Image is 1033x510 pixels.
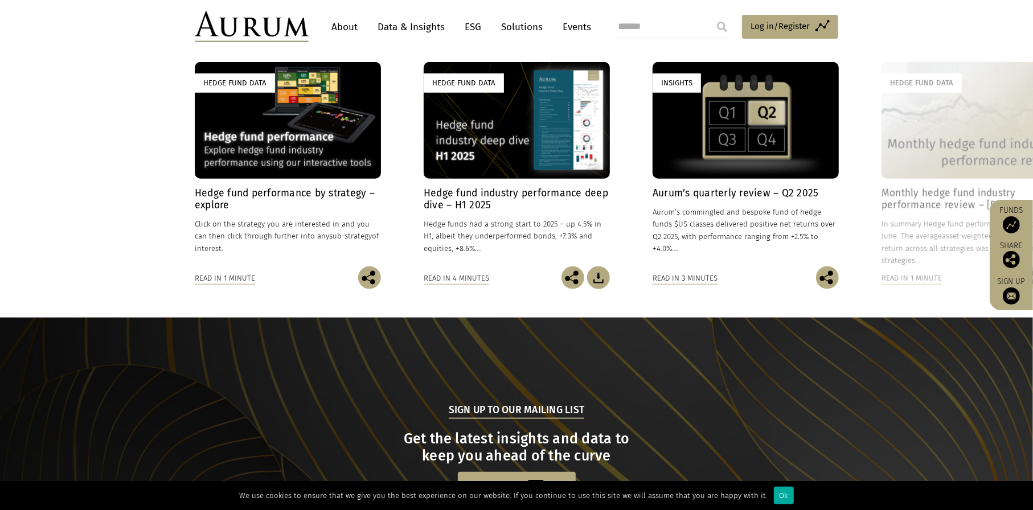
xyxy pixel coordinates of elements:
span: sub-strategy [329,232,372,240]
div: Read in 1 minute [882,272,942,285]
h4: Aurum’s quarterly review – Q2 2025 [653,187,839,199]
h4: Hedge fund industry performance deep dive – H1 2025 [424,187,610,211]
div: Hedge Fund Data [424,73,504,92]
input: Submit [711,15,733,38]
div: Hedge Fund Data [195,73,275,92]
img: Sign up to our newsletter [1003,287,1020,305]
div: Read in 1 minute [195,272,255,285]
div: Share [995,242,1027,268]
img: Share this post [358,266,381,289]
p: Click on the strategy you are interested in and you can then click through further into any of in... [195,218,381,254]
span: Log in/Register [751,19,810,33]
a: About [326,17,363,38]
span: asset-weighted [942,232,993,240]
div: Ok [774,487,794,504]
img: Share this post [816,266,839,289]
a: Hedge Fund Data Hedge fund industry performance deep dive – H1 2025 Hedge funds had a strong star... [424,62,610,266]
h5: Sign up to our mailing list [449,403,585,419]
a: Solutions [495,17,548,38]
a: Data & Insights [372,17,450,38]
img: Aurum [195,11,309,42]
p: Aurum’s commingled and bespoke fund of hedge funds $US classes delivered positive net returns ove... [653,206,839,254]
a: Sign up [995,277,1027,305]
div: Read in 4 minutes [424,272,489,285]
a: Insights Aurum’s quarterly review – Q2 2025 Aurum’s commingled and bespoke fund of hedge funds $U... [653,62,839,266]
div: Insights [653,73,701,92]
a: Sign up [458,472,576,501]
h3: Get the latest insights and data to keep you ahead of the curve [196,430,837,464]
img: Download Article [587,266,610,289]
p: Hedge funds had a strong start to 2025 – up 4.5% in H1, albeit they underperformed bonds, +7.3% a... [424,218,610,254]
a: Log in/Register [742,15,838,39]
img: Share this post [561,266,584,289]
a: Funds [995,205,1027,233]
img: Access Funds [1003,216,1020,233]
a: Events [557,17,591,38]
h4: Hedge fund performance by strategy – explore [195,187,381,211]
img: Share this post [1003,251,1020,268]
a: Hedge Fund Data Hedge fund performance by strategy – explore Click on the strategy you are intere... [195,62,381,266]
div: Hedge Fund Data [882,73,962,92]
a: ESG [459,17,487,38]
div: Read in 3 minutes [653,272,718,285]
